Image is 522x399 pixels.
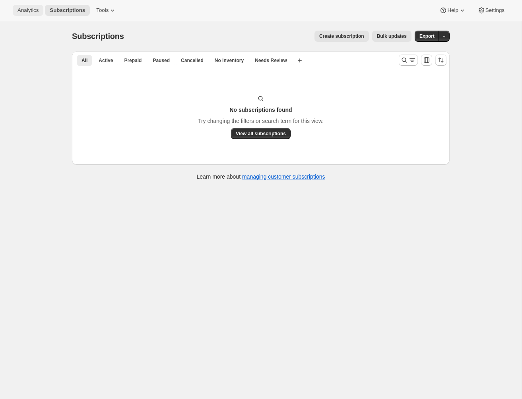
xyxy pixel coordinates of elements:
[91,5,121,16] button: Tools
[319,33,364,39] span: Create subscription
[231,128,291,139] button: View all subscriptions
[242,173,325,180] a: managing customer subscriptions
[314,31,369,42] button: Create subscription
[99,57,113,64] span: Active
[485,7,505,14] span: Settings
[421,54,432,66] button: Customize table column order and visibility
[124,57,142,64] span: Prepaid
[50,7,85,14] span: Subscriptions
[153,57,170,64] span: Paused
[236,130,286,137] span: View all subscriptions
[96,7,109,14] span: Tools
[215,57,244,64] span: No inventory
[13,5,43,16] button: Analytics
[372,31,411,42] button: Bulk updates
[415,31,439,42] button: Export
[45,5,90,16] button: Subscriptions
[181,57,204,64] span: Cancelled
[473,5,509,16] button: Settings
[447,7,458,14] span: Help
[197,173,325,181] p: Learn more about
[435,5,471,16] button: Help
[198,117,324,125] p: Try changing the filters or search term for this view.
[399,54,418,66] button: Search and filter results
[377,33,407,39] span: Bulk updates
[17,7,39,14] span: Analytics
[419,33,435,39] span: Export
[229,106,292,114] h3: No subscriptions found
[82,57,87,64] span: All
[72,32,124,41] span: Subscriptions
[293,55,306,66] button: Create new view
[435,54,446,66] button: Sort the results
[255,57,287,64] span: Needs Review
